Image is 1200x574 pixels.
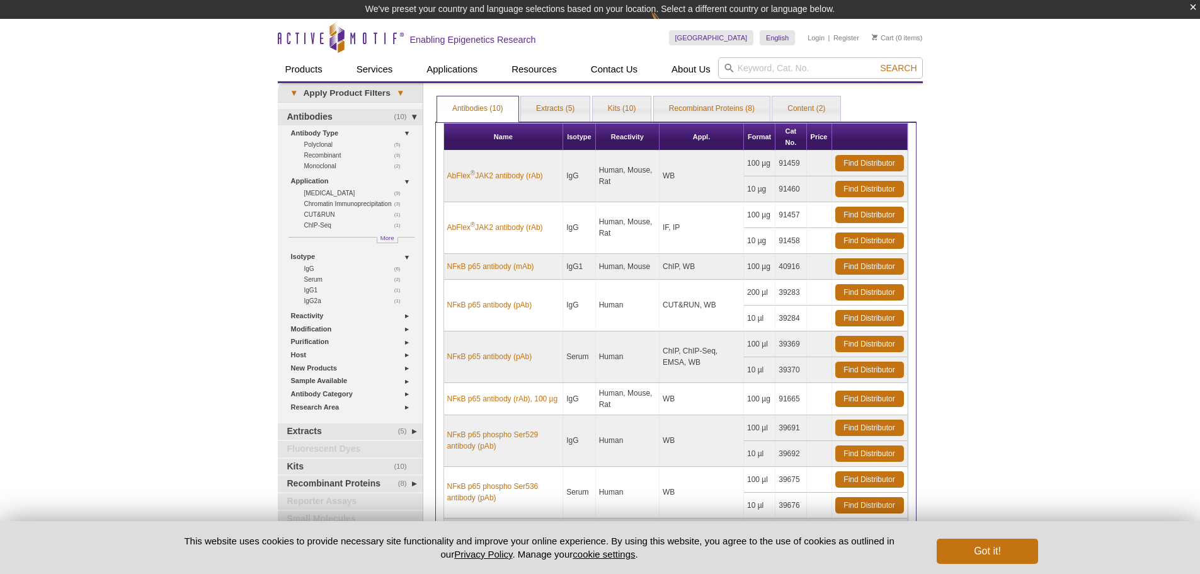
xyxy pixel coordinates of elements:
[660,151,744,202] td: WB
[775,202,806,228] td: 91457
[744,331,775,357] td: 100 µl
[664,57,718,81] a: About Us
[596,202,660,254] td: Human, Mouse, Rat
[775,493,806,519] td: 39676
[775,151,806,176] td: 91459
[775,254,806,280] td: 40916
[521,96,590,122] a: Extracts (5)
[744,151,775,176] td: 100 µg
[394,274,408,285] span: (2)
[291,127,415,140] a: Antibody Type
[394,188,408,198] span: (9)
[744,357,775,383] td: 10 µl
[775,441,806,467] td: 39692
[304,150,408,161] a: (3)Recombinant
[447,299,532,311] a: NFκB p65 antibody (pAb)
[291,374,415,387] a: Sample Available
[775,306,806,331] td: 39284
[304,296,408,306] a: (1)IgG2a
[394,161,408,171] span: (2)
[563,467,596,519] td: Serum
[744,493,775,519] td: 10 µl
[660,331,744,383] td: ChIP, ChIP-Seq, EMSA, WB
[744,467,775,493] td: 100 µl
[563,383,596,415] td: IgG
[596,151,660,202] td: Human, Mouse, Rat
[419,57,485,81] a: Applications
[807,123,832,151] th: Price
[775,519,806,544] td: 39687
[775,415,806,441] td: 39691
[760,30,795,45] a: English
[447,170,543,181] a: AbFlex®JAK2 antibody (rAb)
[872,33,894,42] a: Cart
[563,123,596,151] th: Isotype
[651,9,684,39] img: Change Here
[596,123,660,151] th: Reactivity
[304,139,408,150] a: (5)Polyclonal
[563,280,596,331] td: IgG
[835,155,904,171] a: Find Distributor
[278,493,423,510] a: Reporter Assays
[573,549,635,560] button: cookie settings
[394,285,408,296] span: (1)
[278,109,423,125] a: (10)Antibodies
[291,401,415,414] a: Research Area
[744,176,775,202] td: 10 µg
[835,391,904,407] a: Find Distributor
[596,415,660,467] td: Human
[563,151,596,202] td: IgG
[391,88,410,99] span: ▾
[835,181,904,197] a: Find Distributor
[835,284,904,301] a: Find Distributor
[596,519,660,570] td: Human
[447,351,532,362] a: NFκB p65 antibody (pAb)
[744,228,775,254] td: 10 µg
[278,57,330,81] a: Products
[284,88,304,99] span: ▾
[291,323,415,336] a: Modification
[291,348,415,362] a: Host
[596,383,660,415] td: Human, Mouse, Rat
[447,481,560,503] a: NFκB p65 phospho Ser536 antibody (pAb)
[291,309,415,323] a: Reactivity
[563,202,596,254] td: IgG
[660,467,744,519] td: WB
[563,254,596,280] td: IgG1
[835,471,904,488] a: Find Distributor
[744,519,775,544] td: 100 µl
[471,221,475,228] sup: ®
[744,123,775,151] th: Format
[563,331,596,383] td: Serum
[377,237,398,243] a: More
[744,383,775,415] td: 100 µg
[291,335,415,348] a: Purification
[304,274,408,285] a: (2)Serum
[593,96,651,122] a: Kits (10)
[744,306,775,331] td: 10 µl
[660,123,744,151] th: Appl.
[660,202,744,254] td: IF, IP
[660,383,744,415] td: WB
[669,30,754,45] a: [GEOGRAPHIC_DATA]
[828,30,830,45] li: |
[394,109,414,125] span: (10)
[563,519,596,570] td: IgG
[447,429,560,452] a: NFκB p65 phospho Ser529 antibody (pAb)
[447,261,534,272] a: NFκB p65 antibody (mAb)
[291,387,415,401] a: Antibody Category
[833,33,859,42] a: Register
[349,57,401,81] a: Services
[937,539,1037,564] button: Got it!
[876,62,920,74] button: Search
[278,423,423,440] a: (5)Extracts
[380,232,394,243] span: More
[278,476,423,492] a: (8)Recombinant Proteins
[437,96,518,122] a: Antibodies (10)
[454,549,512,560] a: Privacy Policy
[744,441,775,467] td: 10 µl
[744,202,775,228] td: 100 µg
[278,83,423,103] a: ▾Apply Product Filters▾
[278,459,423,475] a: (10)Kits
[163,534,917,561] p: This website uses cookies to provide necessary site functionality and improve your online experie...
